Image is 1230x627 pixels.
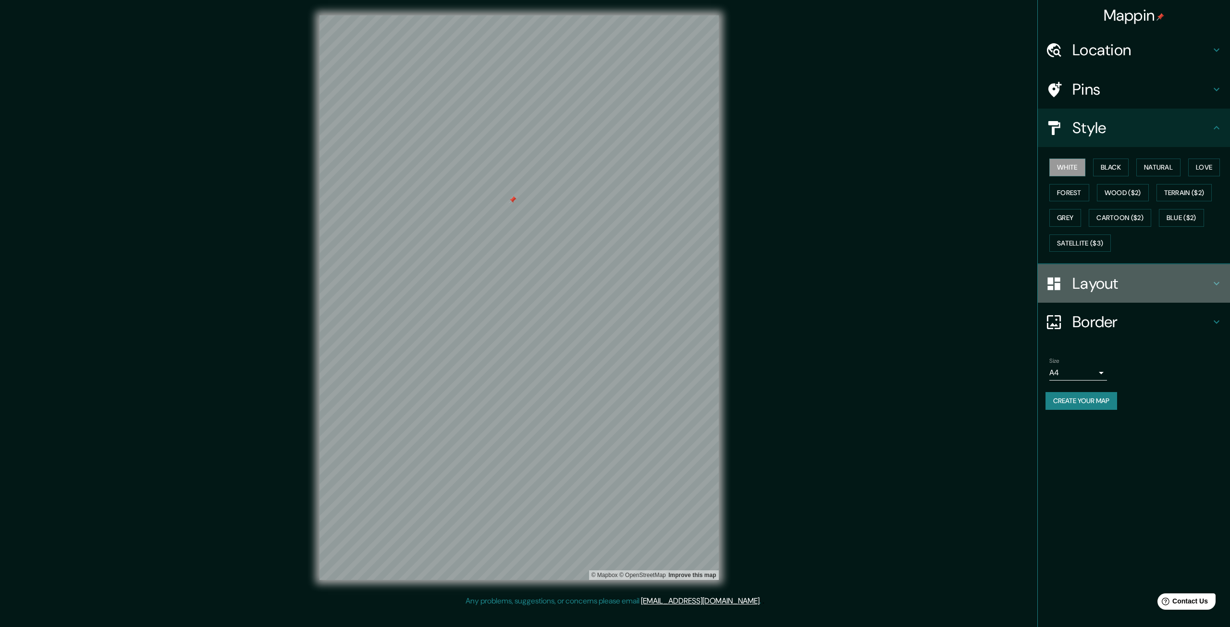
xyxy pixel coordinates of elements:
a: OpenStreetMap [619,572,666,578]
a: [EMAIL_ADDRESS][DOMAIN_NAME] [641,596,760,606]
button: Love [1188,159,1220,176]
button: Cartoon ($2) [1089,209,1151,227]
div: Layout [1038,264,1230,303]
div: Pins [1038,70,1230,109]
button: Satellite ($3) [1049,234,1111,252]
div: A4 [1049,365,1107,381]
button: White [1049,159,1085,176]
h4: Style [1072,118,1211,137]
div: Border [1038,303,1230,341]
label: Size [1049,357,1059,365]
button: Create your map [1045,392,1117,410]
img: pin-icon.png [1156,13,1164,21]
div: Style [1038,109,1230,147]
h4: Mappin [1104,6,1165,25]
button: Natural [1136,159,1181,176]
a: Map feedback [668,572,716,578]
button: Black [1093,159,1129,176]
h4: Pins [1072,80,1211,99]
a: Mapbox [591,572,618,578]
button: Grey [1049,209,1081,227]
button: Blue ($2) [1159,209,1204,227]
h4: Layout [1072,274,1211,293]
iframe: Help widget launcher [1144,590,1219,616]
div: . [761,595,763,607]
p: Any problems, suggestions, or concerns please email . [466,595,761,607]
h4: Location [1072,40,1211,60]
button: Wood ($2) [1097,184,1149,202]
div: . [763,595,764,607]
div: Location [1038,31,1230,69]
h4: Border [1072,312,1211,332]
button: Terrain ($2) [1156,184,1212,202]
button: Forest [1049,184,1089,202]
canvas: Map [320,15,719,580]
